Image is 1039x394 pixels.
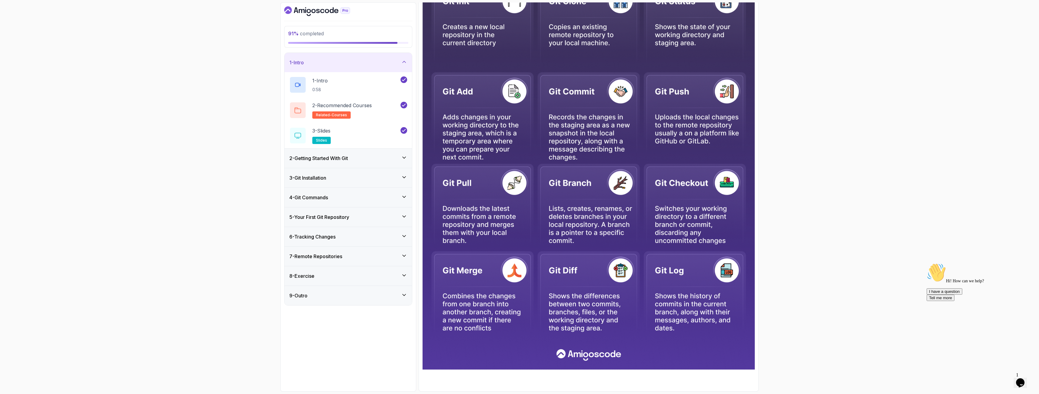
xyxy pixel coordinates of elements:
[289,292,307,299] h3: 9 - Outro
[285,227,412,246] button: 6-Tracking Changes
[924,261,1033,367] iframe: chat widget
[312,87,328,93] p: 0:58
[289,233,336,240] h3: 6 - Tracking Changes
[2,28,38,34] button: I have a question
[312,102,372,109] p: 2 - Recommended Courses
[285,247,412,266] button: 7-Remote Repositories
[289,76,407,93] button: 1-Intro0:58
[289,213,349,221] h3: 5 - Your First Git Repository
[289,194,328,201] h3: 4 - Git Commands
[288,30,324,37] span: completed
[2,18,60,23] span: Hi! How can we help?
[284,6,364,16] a: Dashboard
[289,253,342,260] h3: 7 - Remote Repositories
[289,102,407,119] button: 2-Recommended Coursesrelated-courses
[285,188,412,207] button: 4-Git Commands
[2,34,30,40] button: Tell me more
[2,2,22,22] img: :wave:
[285,266,412,286] button: 8-Exercise
[289,155,348,162] h3: 2 - Getting Started With Git
[312,77,328,84] p: 1 - Intro
[312,127,330,134] p: 3 - Slides
[289,272,314,280] h3: 8 - Exercise
[288,30,299,37] span: 91 %
[316,113,347,117] span: related-courses
[285,149,412,168] button: 2-Getting Started With Git
[285,286,412,305] button: 9-Outro
[316,138,327,143] span: slides
[289,127,407,144] button: 3-Slidesslides
[289,59,304,66] h3: 1 - Intro
[285,207,412,227] button: 5-Your First Git Repository
[2,2,111,40] div: 👋Hi! How can we help?I have a questionTell me more
[1014,370,1033,388] iframe: chat widget
[285,168,412,187] button: 3-Git Installation
[289,174,326,181] h3: 3 - Git Installation
[285,53,412,72] button: 1-Intro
